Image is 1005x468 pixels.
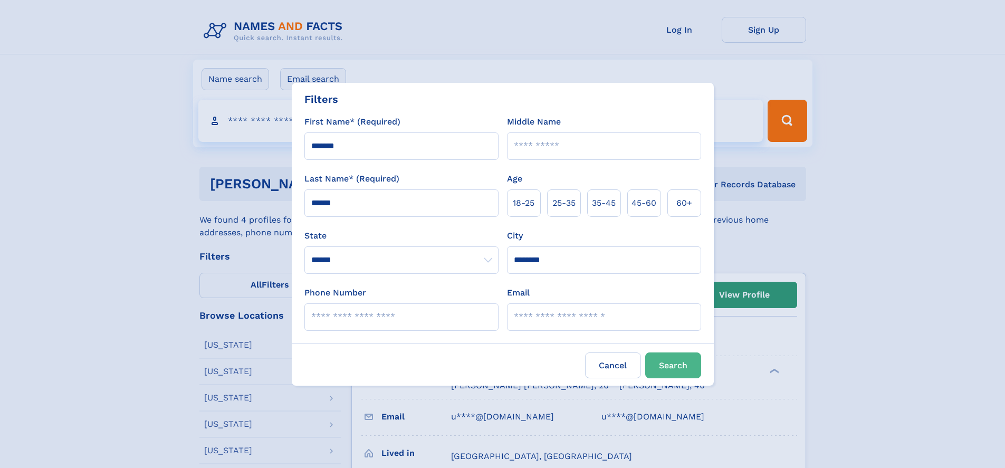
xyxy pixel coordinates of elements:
[552,197,576,209] span: 25‑35
[304,230,499,242] label: State
[585,352,641,378] label: Cancel
[676,197,692,209] span: 60+
[304,286,366,299] label: Phone Number
[592,197,616,209] span: 35‑45
[507,173,522,185] label: Age
[507,230,523,242] label: City
[513,197,534,209] span: 18‑25
[645,352,701,378] button: Search
[631,197,656,209] span: 45‑60
[304,116,400,128] label: First Name* (Required)
[507,286,530,299] label: Email
[304,173,399,185] label: Last Name* (Required)
[304,91,338,107] div: Filters
[507,116,561,128] label: Middle Name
